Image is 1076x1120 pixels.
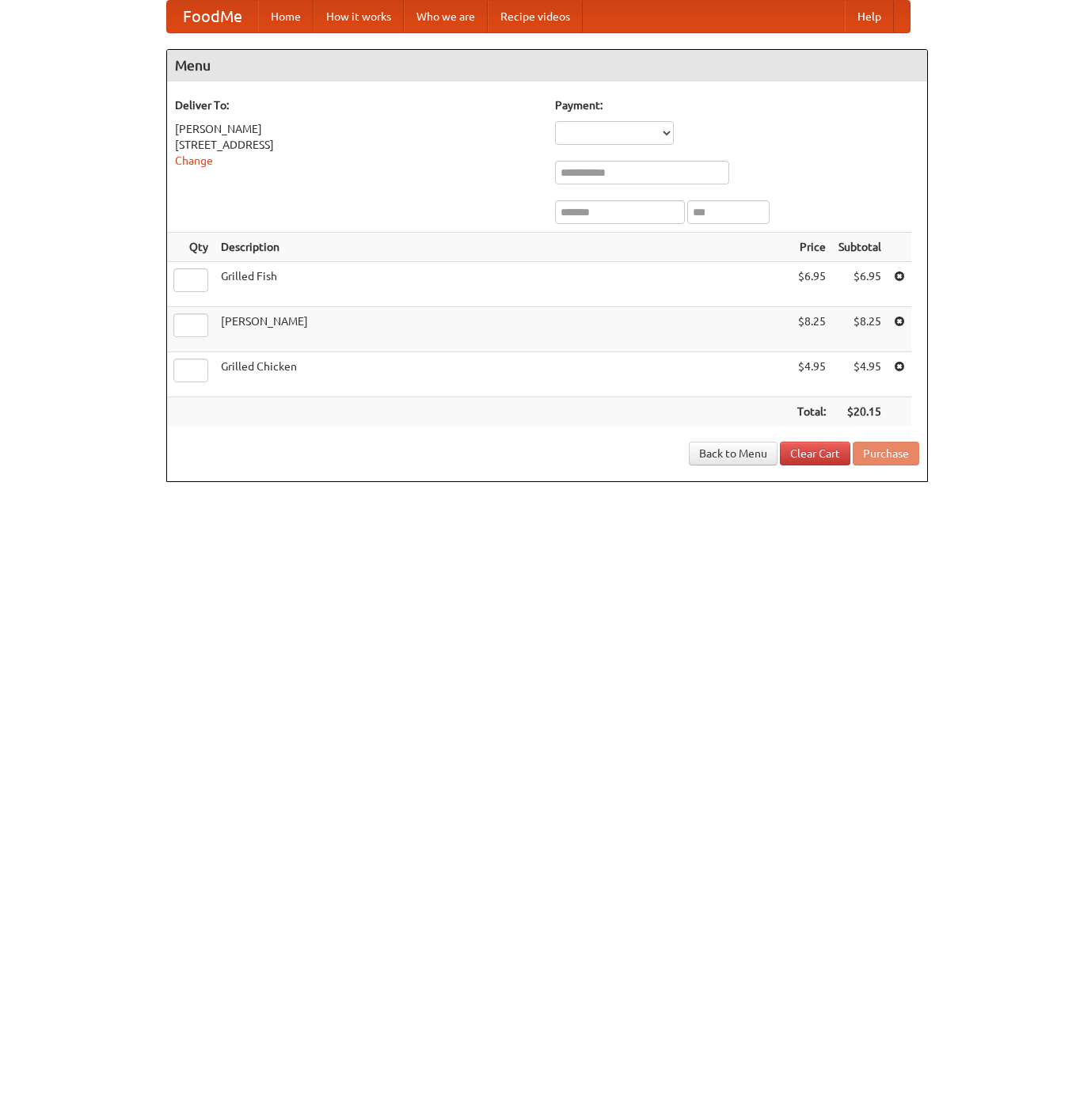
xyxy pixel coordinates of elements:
[832,397,888,427] th: $20.15
[215,262,791,307] td: Grilled Fish
[175,97,539,113] h5: Deliver To:
[488,1,583,32] a: Recipe videos
[853,442,919,465] button: Purchase
[404,1,488,32] a: Who we are
[555,97,919,113] h5: Payment:
[167,1,258,32] a: FoodMe
[832,307,888,352] td: $8.25
[791,307,832,352] td: $8.25
[832,352,888,397] td: $4.95
[175,154,213,167] a: Change
[167,233,215,262] th: Qty
[175,137,539,153] div: [STREET_ADDRESS]
[832,233,888,262] th: Subtotal
[832,262,888,307] td: $6.95
[791,262,832,307] td: $6.95
[258,1,314,32] a: Home
[791,233,832,262] th: Price
[791,352,832,397] td: $4.95
[780,442,850,465] a: Clear Cart
[314,1,404,32] a: How it works
[791,397,832,427] th: Total:
[215,307,791,352] td: [PERSON_NAME]
[175,121,539,137] div: [PERSON_NAME]
[167,50,927,82] h4: Menu
[845,1,894,32] a: Help
[215,352,791,397] td: Grilled Chicken
[689,442,778,465] a: Back to Menu
[215,233,791,262] th: Description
